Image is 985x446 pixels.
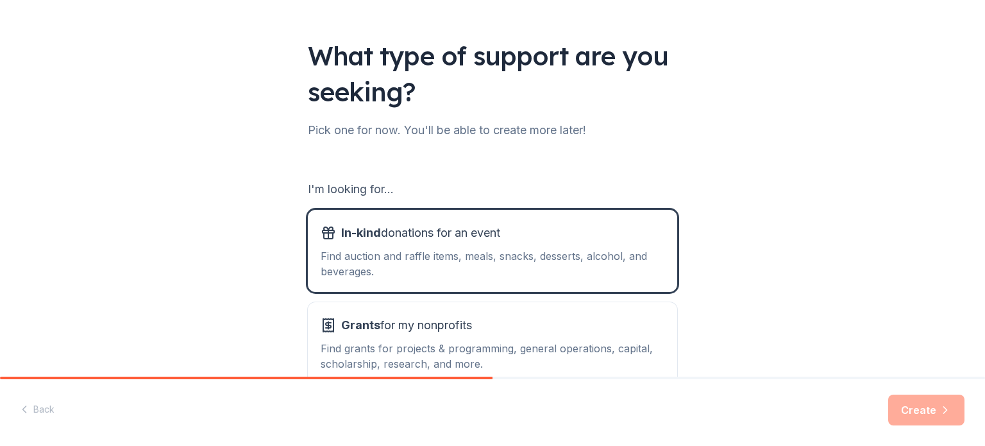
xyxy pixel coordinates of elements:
button: Grantsfor my nonprofitsFind grants for projects & programming, general operations, capital, schol... [308,302,677,384]
span: donations for an event [341,223,500,243]
span: for my nonprofits [341,315,472,336]
div: Find grants for projects & programming, general operations, capital, scholarship, research, and m... [321,341,664,372]
div: Pick one for now. You'll be able to create more later! [308,120,677,141]
span: In-kind [341,226,381,239]
span: Grants [341,318,380,332]
div: What type of support are you seeking? [308,38,677,110]
div: I'm looking for... [308,179,677,200]
button: In-kinddonations for an eventFind auction and raffle items, meals, snacks, desserts, alcohol, and... [308,210,677,292]
div: Find auction and raffle items, meals, snacks, desserts, alcohol, and beverages. [321,248,664,279]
